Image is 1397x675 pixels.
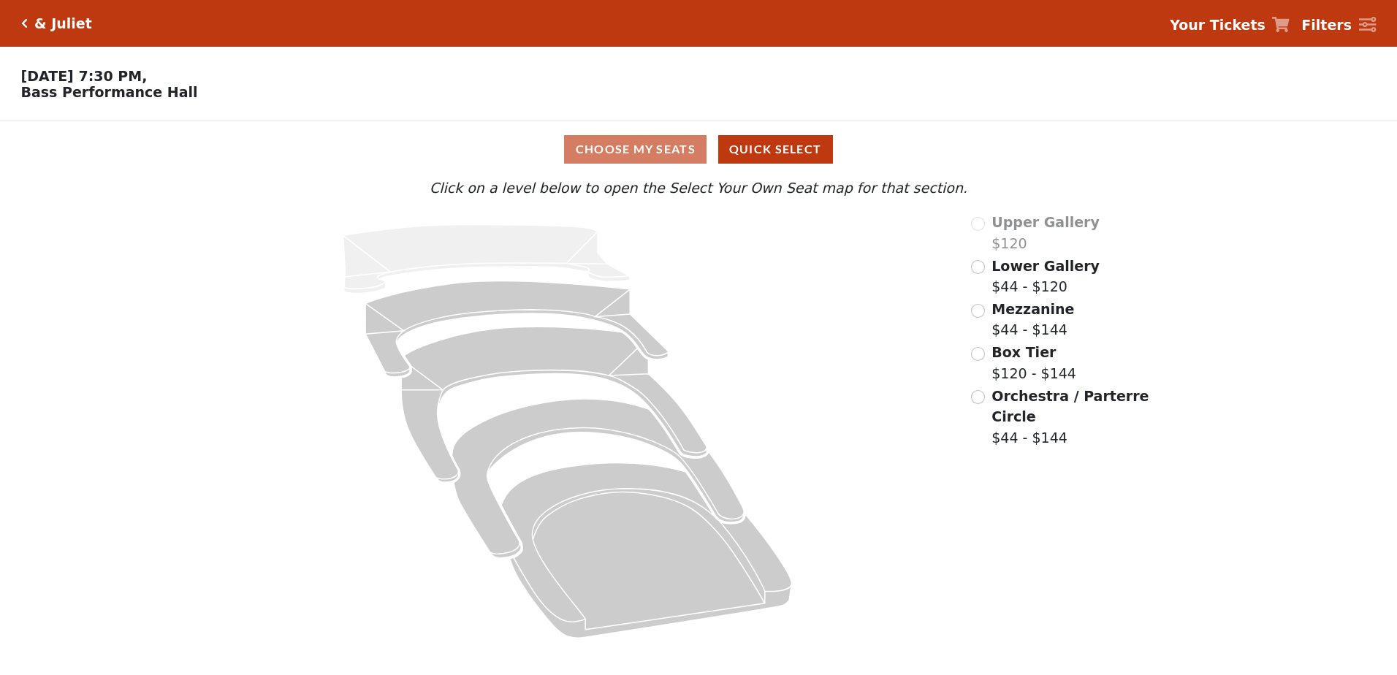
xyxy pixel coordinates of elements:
label: $120 [991,212,1100,253]
a: Filters [1301,15,1376,36]
path: Lower Gallery - Seats Available: 163 [365,281,668,377]
label: $120 - $144 [991,342,1076,384]
strong: Filters [1301,17,1352,33]
span: Orchestra / Parterre Circle [991,388,1149,425]
span: Mezzanine [991,301,1074,317]
a: Click here to go back to filters [21,18,28,28]
span: Lower Gallery [991,258,1100,274]
span: Upper Gallery [991,214,1100,230]
label: $44 - $120 [991,256,1100,297]
label: $44 - $144 [991,299,1074,340]
path: Orchestra / Parterre Circle - Seats Available: 36 [501,463,791,638]
button: Quick Select [718,135,833,164]
a: Your Tickets [1170,15,1290,36]
strong: Your Tickets [1170,17,1265,33]
h5: & Juliet [34,15,92,32]
span: Box Tier [991,344,1056,360]
path: Upper Gallery - Seats Available: 0 [343,225,630,294]
label: $44 - $144 [991,386,1151,449]
p: Click on a level below to open the Select Your Own Seat map for that section. [185,178,1212,199]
